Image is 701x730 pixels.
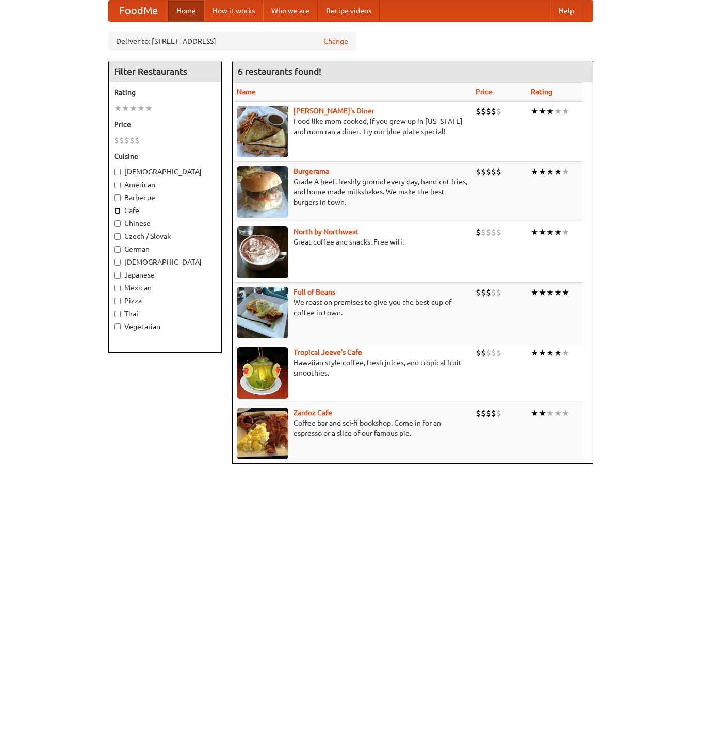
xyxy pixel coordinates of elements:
[531,166,539,177] li: ★
[114,259,121,266] input: [DEMOGRAPHIC_DATA]
[114,180,216,190] label: American
[476,106,481,117] li: $
[476,287,481,298] li: $
[486,347,491,359] li: $
[122,103,129,114] li: ★
[114,205,216,216] label: Cafe
[554,226,562,238] li: ★
[491,287,496,298] li: $
[562,287,569,298] li: ★
[486,226,491,238] li: $
[531,347,539,359] li: ★
[323,36,348,46] a: Change
[486,166,491,177] li: $
[238,67,321,76] ng-pluralize: 6 restaurants found!
[263,1,318,21] a: Who we are
[294,167,329,175] b: Burgerama
[237,347,288,399] img: jeeves.jpg
[114,192,216,203] label: Barbecue
[491,106,496,117] li: $
[109,1,168,21] a: FoodMe
[546,347,554,359] li: ★
[237,358,467,378] p: Hawaiian style coffee, fresh juices, and tropical fruit smoothies.
[496,287,501,298] li: $
[546,166,554,177] li: ★
[476,166,481,177] li: $
[491,226,496,238] li: $
[135,135,140,146] li: $
[114,194,121,201] input: Barbecue
[114,311,121,317] input: Thai
[108,32,356,51] div: Deliver to: [STREET_ADDRESS]
[294,348,362,356] b: Tropical Jeeve's Cafe
[114,87,216,98] h5: Rating
[476,226,481,238] li: $
[546,106,554,117] li: ★
[294,228,358,236] a: North by Northwest
[539,106,546,117] li: ★
[114,296,216,306] label: Pizza
[109,61,221,82] h4: Filter Restaurants
[237,287,288,338] img: beans.jpg
[114,283,216,293] label: Mexican
[137,103,145,114] li: ★
[119,135,124,146] li: $
[204,1,263,21] a: How it works
[486,408,491,419] li: $
[476,408,481,419] li: $
[114,244,216,254] label: German
[168,1,204,21] a: Home
[539,226,546,238] li: ★
[237,297,467,318] p: We roast on premises to give you the best cup of coffee in town.
[114,218,216,229] label: Chinese
[476,347,481,359] li: $
[546,226,554,238] li: ★
[491,408,496,419] li: $
[550,1,582,21] a: Help
[237,88,256,96] a: Name
[294,107,374,115] a: [PERSON_NAME]'s Diner
[539,287,546,298] li: ★
[237,166,288,218] img: burgerama.jpg
[114,103,122,114] li: ★
[114,182,121,188] input: American
[562,166,569,177] li: ★
[237,408,288,459] img: zardoz.jpg
[114,285,121,291] input: Mexican
[481,226,486,238] li: $
[237,418,467,439] p: Coffee bar and sci-fi bookshop. Come in for an espresso or a slice of our famous pie.
[318,1,380,21] a: Recipe videos
[237,106,288,157] img: sallys.jpg
[554,408,562,419] li: ★
[114,207,121,214] input: Cafe
[531,106,539,117] li: ★
[546,287,554,298] li: ★
[114,323,121,330] input: Vegetarian
[114,257,216,267] label: [DEMOGRAPHIC_DATA]
[562,408,569,419] li: ★
[114,321,216,332] label: Vegetarian
[129,103,137,114] li: ★
[481,166,486,177] li: $
[114,135,119,146] li: $
[562,106,569,117] li: ★
[481,347,486,359] li: $
[237,176,467,207] p: Grade A beef, freshly ground every day, hand-cut fries, and home-made milkshakes. We make the bes...
[562,347,569,359] li: ★
[491,347,496,359] li: $
[294,409,332,417] a: Zardoz Cafe
[554,287,562,298] li: ★
[114,169,121,175] input: [DEMOGRAPHIC_DATA]
[496,226,501,238] li: $
[129,135,135,146] li: $
[481,408,486,419] li: $
[114,298,121,304] input: Pizza
[237,226,288,278] img: north.jpg
[294,288,335,296] a: Full of Beans
[491,166,496,177] li: $
[237,116,467,137] p: Food like mom cooked, if you grew up in [US_STATE] and mom ran a diner. Try our blue plate special!
[481,106,486,117] li: $
[114,309,216,319] label: Thai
